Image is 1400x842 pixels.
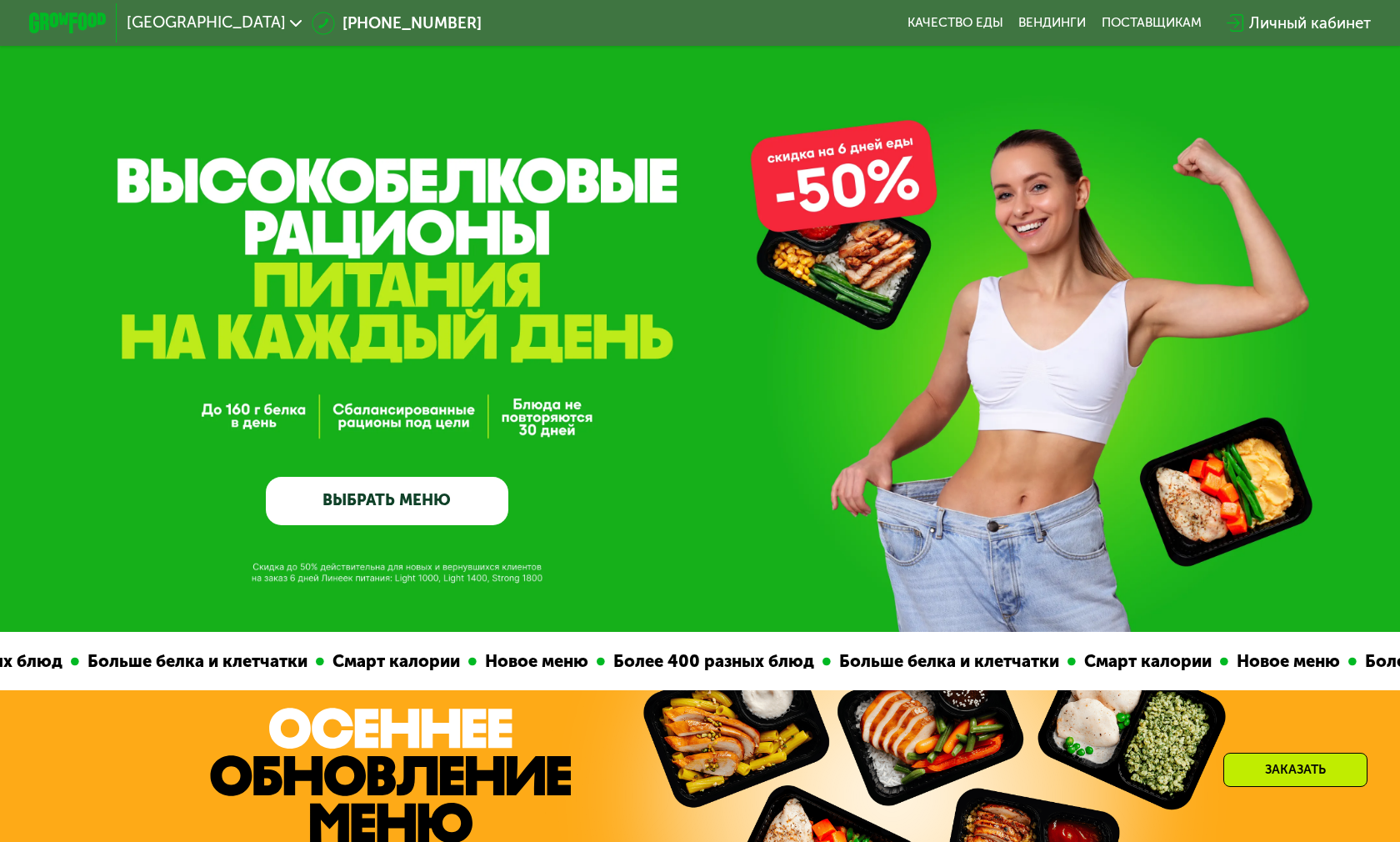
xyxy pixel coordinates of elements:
[827,649,1063,674] div: Больше белка и клетчатки
[266,477,508,525] a: ВЫБРАТЬ МЕНЮ
[1224,649,1344,674] div: Новое меню
[320,649,464,674] div: Смарт калории
[472,649,592,674] div: Новое меню
[1102,15,1202,31] div: поставщикам
[127,15,286,31] span: [GEOGRAPHIC_DATA]
[75,649,312,674] div: Больше белка и клетчатки
[907,15,1003,31] a: Качество еды
[1018,15,1086,31] a: Вендинги
[1223,753,1367,787] div: Заказать
[1072,649,1216,674] div: Смарт калории
[601,649,818,674] div: Более 400 разных блюд
[312,12,482,35] a: [PHONE_NUMBER]
[1249,12,1371,35] div: Личный кабинет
